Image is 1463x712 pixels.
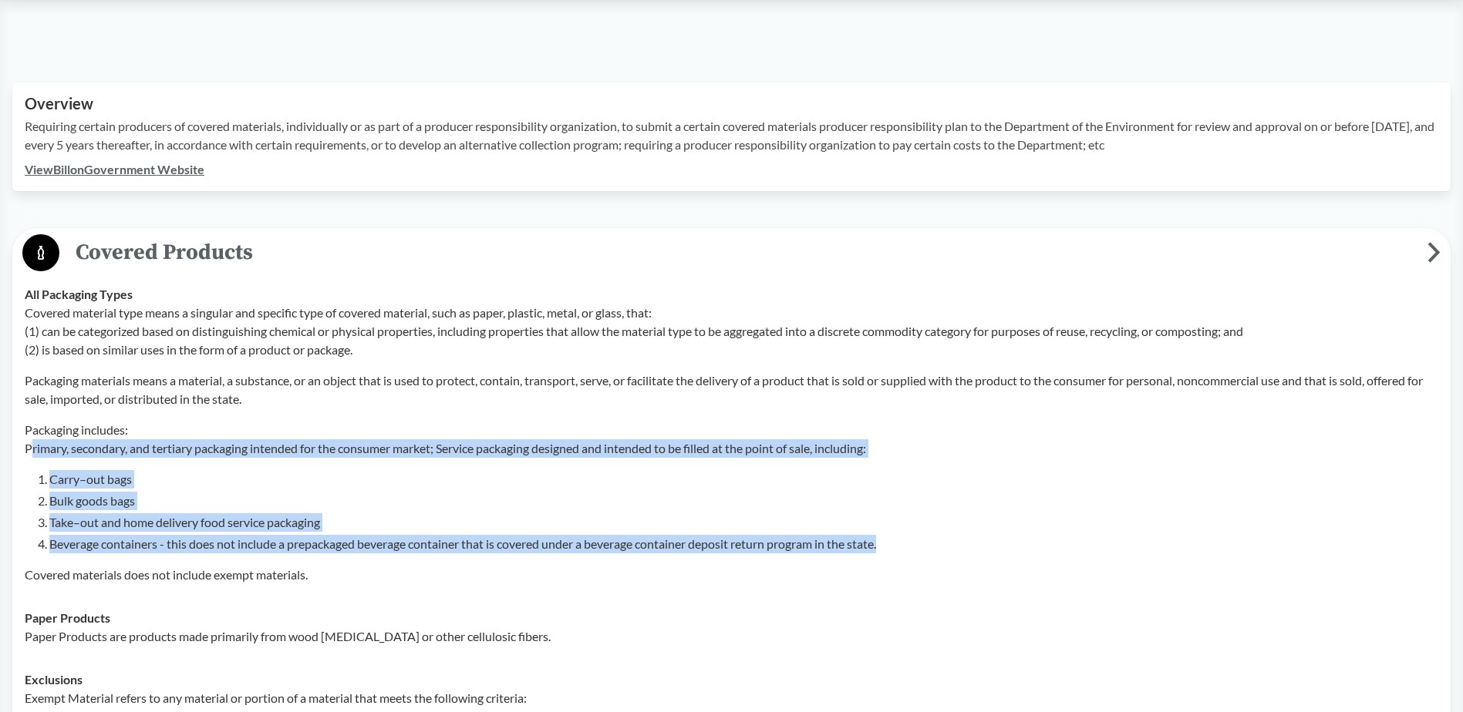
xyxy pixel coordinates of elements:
a: ViewBillonGovernment Website [25,162,204,176]
strong: Paper Products [25,610,110,625]
span: Covered Products [59,235,1428,270]
p: Exempt Material refers to any material or portion of a material that meets the following criteria: [25,689,1438,707]
p: Packaging includes: Primary, secondary, and tertiary packaging intended for the consumer market; ... [25,421,1438,458]
p: Covered material type means a singular and specific type of covered material, such as paper, plas... [25,304,1438,359]
button: Covered Products [18,233,1445,273]
li: Bulk goods bags [49,492,1438,510]
li: Take–out and home delivery food service packaging [49,513,1438,532]
h2: Overview [25,95,1438,113]
p: Paper Products are products made primarily from wood [MEDICAL_DATA] or other cellulosic fibers. [25,627,1438,646]
strong: All Packaging Types [25,287,133,301]
li: Carry–out bags [49,470,1438,489]
strong: Exclusions [25,672,83,687]
p: Requiring certain producers of covered materials, individually or as part of a producer responsib... [25,117,1438,154]
p: Covered materials does not include exempt materials. [25,566,1438,584]
p: Packaging materials means a material, a substance, or an object that is used to protect, contain,... [25,371,1438,408]
li: Beverage containers - this does not include a prepackaged beverage container that is covered unde... [49,535,1438,553]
